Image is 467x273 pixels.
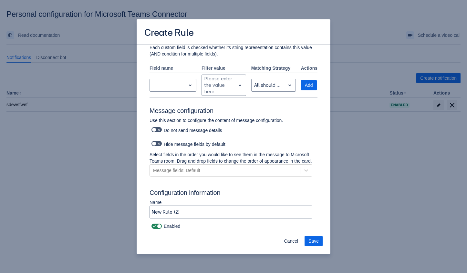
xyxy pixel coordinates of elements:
[286,81,294,89] span: open
[308,236,319,246] span: Save
[150,125,312,134] div: Do not send message details
[144,27,194,40] h3: Create Rule
[150,189,317,199] h3: Configuration information
[186,81,194,89] span: open
[236,81,244,89] span: open
[150,44,317,57] p: Each custom field is checked whether its string representation contains this value (AND condition...
[150,206,312,218] input: Please enter the name of the rule here
[150,117,312,124] p: Use this section to configure the content of message configuration.
[150,151,312,164] p: Select fields in the order you would like to see them in the message to Microsoft Teams room. Dra...
[305,236,323,246] button: Save
[150,222,317,231] div: Enabled
[153,167,200,174] div: Message fields: Default
[301,80,317,90] button: Add
[249,64,298,73] th: Matching Strategy
[298,64,317,73] th: Actions
[150,199,312,206] p: Name
[305,80,313,90] span: Add
[150,64,199,73] th: Field name
[199,64,249,73] th: Filter value
[280,236,302,246] button: Cancel
[150,107,317,117] h3: Message configuration
[150,139,312,148] div: Hide message fields by default
[284,236,298,246] span: Cancel
[204,76,233,95] div: Please enter the value here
